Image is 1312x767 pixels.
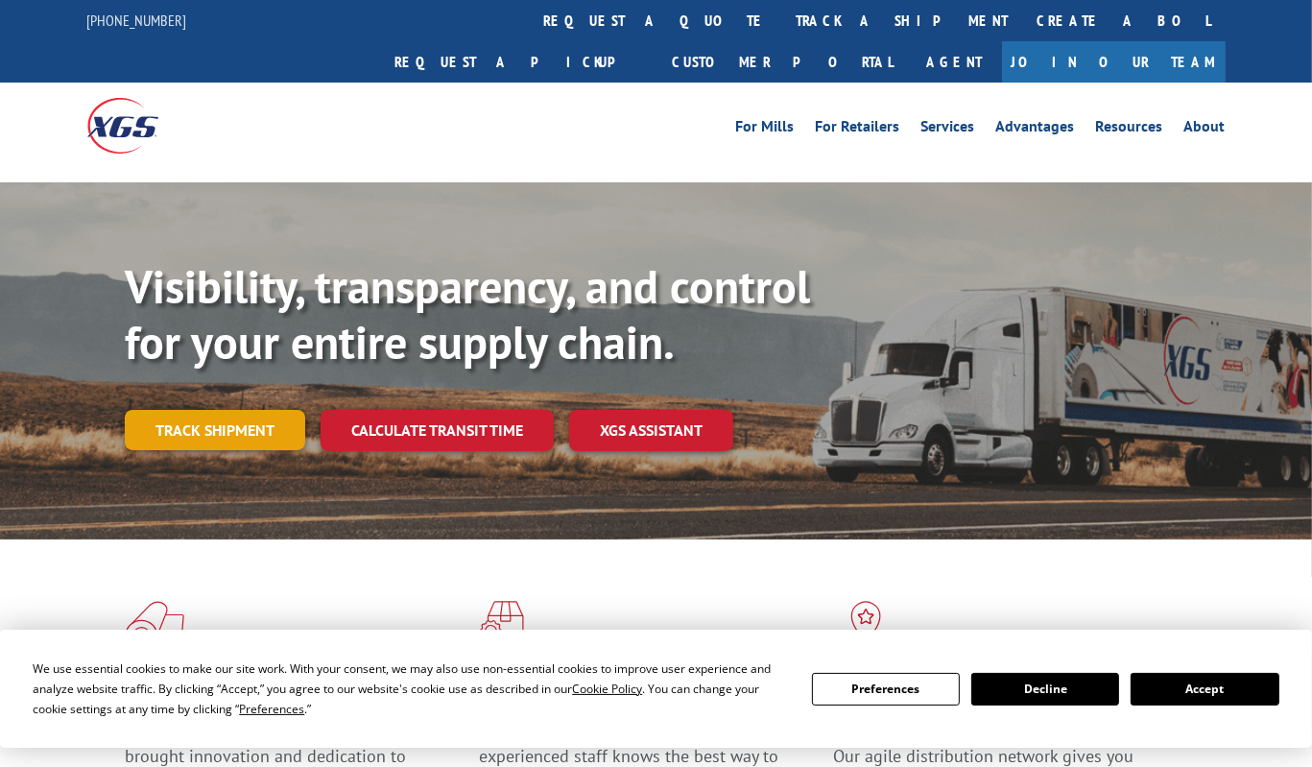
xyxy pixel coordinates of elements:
a: Advantages [996,119,1075,140]
a: Request a pickup [381,41,658,83]
img: xgs-icon-total-supply-chain-intelligence-red [125,601,184,651]
a: Agent [908,41,1002,83]
img: xgs-icon-flagship-distribution-model-red [833,601,899,651]
span: Preferences [239,701,304,717]
button: Preferences [812,673,960,706]
a: Calculate transit time [321,410,554,451]
span: Cookie Policy [572,681,642,697]
a: Track shipment [125,410,305,450]
a: About [1184,119,1226,140]
a: Join Our Team [1002,41,1226,83]
a: [PHONE_NUMBER] [87,11,187,30]
a: Customer Portal [658,41,908,83]
a: Services [921,119,975,140]
a: For Mills [736,119,795,140]
img: xgs-icon-focused-on-flooring-red [479,601,524,651]
button: Decline [971,673,1119,706]
b: Visibility, transparency, and control for your entire supply chain. [125,256,810,372]
button: Accept [1131,673,1278,706]
div: We use essential cookies to make our site work. With your consent, we may also use non-essential ... [33,659,788,719]
a: XGS ASSISTANT [569,410,733,451]
a: Resources [1096,119,1163,140]
a: For Retailers [816,119,900,140]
